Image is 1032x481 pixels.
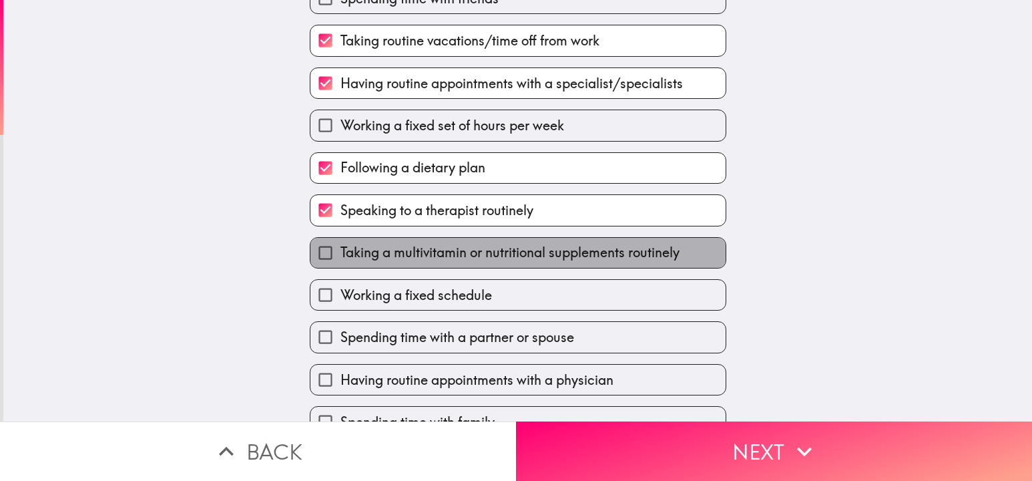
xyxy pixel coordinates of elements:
button: Spending time with a partner or spouse [310,322,726,352]
span: Working a fixed set of hours per week [340,116,564,135]
button: Working a fixed schedule [310,280,726,310]
span: Working a fixed schedule [340,286,492,305]
button: Speaking to a therapist routinely [310,195,726,225]
button: Working a fixed set of hours per week [310,110,726,140]
span: Taking routine vacations/time off from work [340,31,599,50]
button: Next [516,422,1032,481]
span: Following a dietary plan [340,158,485,177]
span: Spending time with a partner or spouse [340,328,574,347]
span: Speaking to a therapist routinely [340,201,533,220]
button: Spending time with family [310,407,726,437]
button: Following a dietary plan [310,153,726,183]
button: Having routine appointments with a physician [310,365,726,395]
span: Having routine appointments with a specialist/specialists [340,74,683,93]
span: Having routine appointments with a physician [340,371,613,389]
span: Taking a multivitamin or nutritional supplements routinely [340,243,680,262]
button: Taking routine vacations/time off from work [310,25,726,55]
button: Taking a multivitamin or nutritional supplements routinely [310,238,726,268]
button: Having routine appointments with a specialist/specialists [310,68,726,98]
span: Spending time with family [340,413,495,432]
